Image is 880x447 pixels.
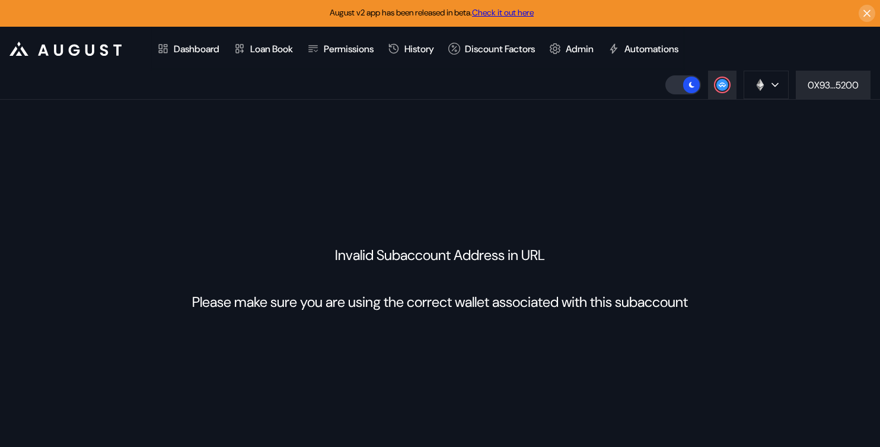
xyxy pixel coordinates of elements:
p: Please make sure you are using the correct wallet associated with this subaccount [192,293,688,311]
div: Loan Book [250,43,293,55]
span: August v2 app has been released in beta. [330,7,534,18]
div: Permissions [324,43,374,55]
a: Permissions [300,27,381,71]
a: Admin [542,27,601,71]
img: chain logo [754,78,767,91]
div: Admin [566,43,594,55]
div: Discount Factors [465,43,535,55]
a: History [381,27,441,71]
div: 0X93...5200 [808,79,859,91]
a: Automations [601,27,685,71]
a: Loan Book [227,27,300,71]
a: Dashboard [150,27,227,71]
div: History [404,43,434,55]
a: Discount Factors [441,27,542,71]
div: Dashboard [174,43,219,55]
button: 0X93...5200 [796,71,871,99]
button: chain logo [744,71,789,99]
a: Check it out here [472,7,534,18]
p: Invalid Subaccount Address in URL [335,246,545,264]
div: Automations [624,43,678,55]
